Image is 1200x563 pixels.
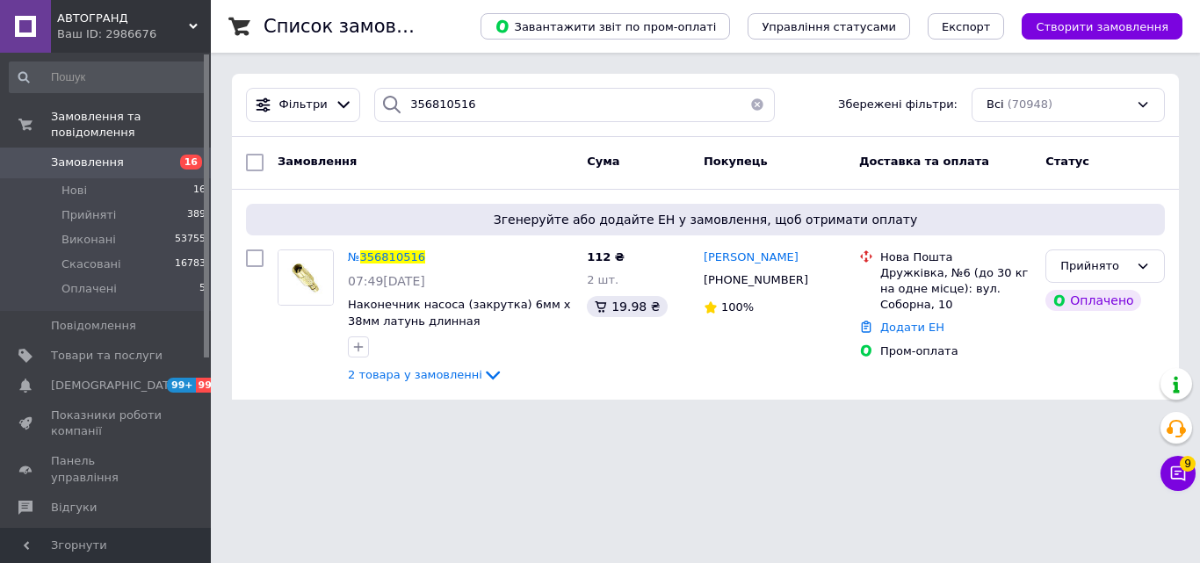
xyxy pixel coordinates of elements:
div: Нова Пошта [880,249,1031,265]
span: Збережені фільтри: [838,97,958,113]
span: Товари та послуги [51,348,163,364]
span: 16 [193,183,206,198]
div: Дружківка, №6 (до 30 кг на одне місце): вул. Соборна, 10 [880,265,1031,314]
span: 99+ [196,378,225,393]
span: 5 [199,281,206,297]
button: Чат з покупцем9 [1160,456,1196,491]
span: Згенеруйте або додайте ЕН у замовлення, щоб отримати оплату [253,211,1158,228]
span: Повідомлення [51,318,136,334]
span: 389 [187,207,206,223]
a: Фото товару [278,249,334,306]
span: 16783 [175,256,206,272]
span: Замовлення [278,155,357,168]
span: Оплачені [61,281,117,297]
span: Доставка та оплата [859,155,989,168]
span: 9 [1180,456,1196,472]
span: [PERSON_NAME] [704,250,799,263]
span: Cума [587,155,619,168]
button: Управління статусами [748,13,910,40]
span: (70948) [1008,97,1053,111]
a: Наконечник насоса (закрутка) 6мм х 38мм латунь длинная [348,298,571,328]
span: Експорт [942,20,991,33]
span: Прийняті [61,207,116,223]
span: [PHONE_NUMBER] [704,273,808,286]
div: Пром-оплата [880,343,1031,359]
span: Панель управління [51,453,163,485]
span: Виконані [61,232,116,248]
span: 07:49[DATE] [348,274,425,288]
span: 2 товара у замовленні [348,368,482,381]
span: Всі [987,97,1004,113]
span: № [348,250,360,263]
input: Пошук за номером замовлення, ПІБ покупця, номером телефону, Email, номером накладної [374,88,775,122]
img: Фото товару [278,250,333,305]
h1: Список замовлень [264,16,442,37]
span: 16 [180,155,202,170]
div: 19.98 ₴ [587,296,667,317]
button: Очистить [740,88,775,122]
input: Пошук [9,61,207,93]
button: Створити замовлення [1022,13,1182,40]
span: 2 шт. [587,273,618,286]
div: Прийнято [1060,257,1129,276]
span: 99+ [167,378,196,393]
a: №356810516 [348,250,425,263]
span: Скасовані [61,256,121,272]
a: [PERSON_NAME] [704,249,799,266]
span: Статус [1045,155,1089,168]
span: Замовлення [51,155,124,170]
a: Додати ЕН [880,321,944,334]
span: АВТОГРАНД [57,11,189,26]
div: Оплачено [1045,290,1140,311]
div: Ваш ID: 2986676 [57,26,211,42]
span: Фільтри [279,97,328,113]
button: Завантажити звіт по пром-оплаті [481,13,730,40]
span: Показники роботи компанії [51,408,163,439]
button: Експорт [928,13,1005,40]
a: 2 товара у замовленні [348,368,503,381]
span: 356810516 [360,250,425,263]
span: Нові [61,183,87,198]
span: Завантажити звіт по пром-оплаті [495,18,716,34]
a: Створити замовлення [1004,19,1182,32]
span: Покупець [704,155,768,168]
span: Управління статусами [762,20,896,33]
span: 112 ₴ [587,250,625,263]
span: 100% [721,300,754,314]
span: Створити замовлення [1036,20,1168,33]
span: [DEMOGRAPHIC_DATA] [51,378,181,393]
span: Відгуки [51,500,97,516]
span: 53755 [175,232,206,248]
span: Замовлення та повідомлення [51,109,211,141]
